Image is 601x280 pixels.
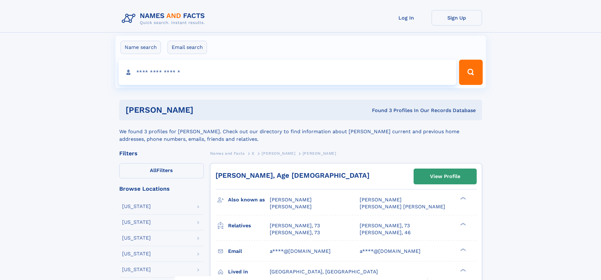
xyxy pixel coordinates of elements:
h3: Lived in [228,266,270,277]
span: All [150,167,156,173]
span: [PERSON_NAME] [303,151,336,156]
div: ❯ [459,196,466,200]
a: Sign Up [432,10,482,26]
span: [PERSON_NAME] [PERSON_NAME] [360,204,445,210]
span: [PERSON_NAME] [270,197,312,203]
div: View Profile [430,169,460,184]
div: [US_STATE] [122,220,151,225]
div: We found 3 profiles for [PERSON_NAME]. Check out our directory to find information about [PERSON_... [119,120,482,143]
div: Found 3 Profiles In Our Records Database [283,107,476,114]
h3: Email [228,246,270,257]
a: View Profile [414,169,476,184]
a: Log In [381,10,432,26]
label: Filters [119,163,204,178]
a: [PERSON_NAME], 73 [270,229,320,236]
div: [US_STATE] [122,267,151,272]
h3: Relatives [228,220,270,231]
a: [PERSON_NAME], 73 [270,222,320,229]
button: Search Button [459,60,482,85]
a: [PERSON_NAME] [262,149,295,157]
div: [US_STATE] [122,235,151,241]
div: [US_STATE] [122,204,151,209]
span: [PERSON_NAME] [360,197,402,203]
div: ❯ [459,222,466,226]
a: [PERSON_NAME], Age [DEMOGRAPHIC_DATA] [215,171,369,179]
div: Filters [119,151,204,156]
div: ❯ [459,268,466,272]
h1: [PERSON_NAME] [126,106,283,114]
img: Logo Names and Facts [119,10,210,27]
div: Browse Locations [119,186,204,192]
span: [GEOGRAPHIC_DATA], [GEOGRAPHIC_DATA] [270,269,378,275]
label: Name search [121,41,161,54]
a: [PERSON_NAME], 73 [360,222,410,229]
a: S [252,149,255,157]
div: [US_STATE] [122,251,151,256]
a: Names and Facts [210,149,245,157]
label: Email search [168,41,207,54]
div: ❯ [459,247,466,252]
a: [PERSON_NAME], 46 [360,229,411,236]
span: [PERSON_NAME] [262,151,295,156]
span: S [252,151,255,156]
span: [PERSON_NAME] [270,204,312,210]
h3: Also known as [228,194,270,205]
input: search input [119,60,457,85]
